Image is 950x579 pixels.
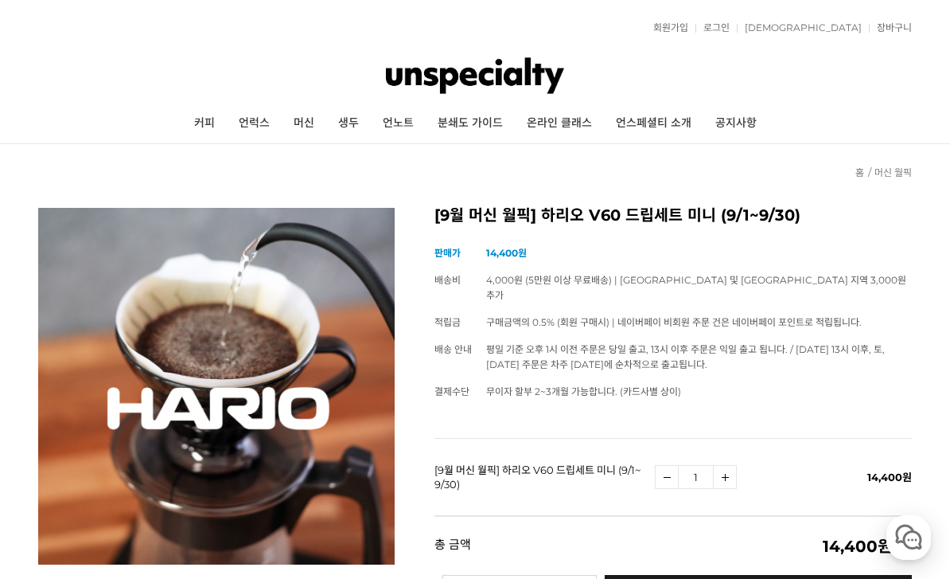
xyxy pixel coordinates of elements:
span: 4,000원 (5만원 이상 무료배송) | [GEOGRAPHIC_DATA] 및 [GEOGRAPHIC_DATA] 지역 3,000원 추가 [486,274,906,301]
span: 14,400원 [867,471,912,483]
a: 머신 월픽 [874,166,912,178]
a: 언스페셜티 소개 [604,104,703,143]
a: 분쇄도 가이드 [426,104,515,143]
span: 평일 기준 오후 1시 이전 주문은 당일 출고, 13시 이후 주문은 익일 출고 됩니다. / [DATE] 13시 이후, 토, [DATE] 주문은 차주 [DATE]에 순차적으로 출... [486,343,885,370]
a: 로그인 [695,23,730,33]
a: 공지사항 [703,104,769,143]
strong: 총 금액 [434,538,471,554]
a: 장바구니 [869,23,912,33]
span: 구매금액의 0.5% (회원 구매시) | 네이버페이 비회원 주문 건은 네이버페이 포인트로 적립됩니다. [486,316,862,328]
h2: [9월 머신 월픽] 하리오 V60 드립세트 미니 (9/1~9/30) [434,208,912,224]
a: 커피 [182,104,227,143]
span: 무이자 할부 2~3개월 가능합니다. (카드사별 상이) [486,385,681,397]
strong: 14,400원 [486,247,527,259]
span: 결제수단 [434,385,469,397]
a: 수량감소 [655,465,679,489]
a: 언럭스 [227,104,282,143]
a: 온라인 클래스 [515,104,604,143]
img: 9월 머신 월픽 하리오 V60 드립세트 미니 [38,208,395,565]
td: [9월 머신 월픽] 하리오 V60 드립세트 미니 (9/1~9/30) [434,438,655,515]
span: 배송 안내 [434,343,472,355]
img: 언스페셜티 몰 [386,52,565,100]
a: 생두 [326,104,371,143]
a: 언노트 [371,104,426,143]
span: 판매가 [434,247,461,259]
span: 적립금 [434,316,461,328]
a: 수량증가 [713,465,737,489]
a: 홈 [855,166,864,178]
em: 14,400원 [823,537,892,556]
span: (1개) [823,538,912,554]
a: 머신 [282,104,326,143]
span: 배송비 [434,274,461,286]
a: 회원가입 [645,23,688,33]
a: [DEMOGRAPHIC_DATA] [737,23,862,33]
